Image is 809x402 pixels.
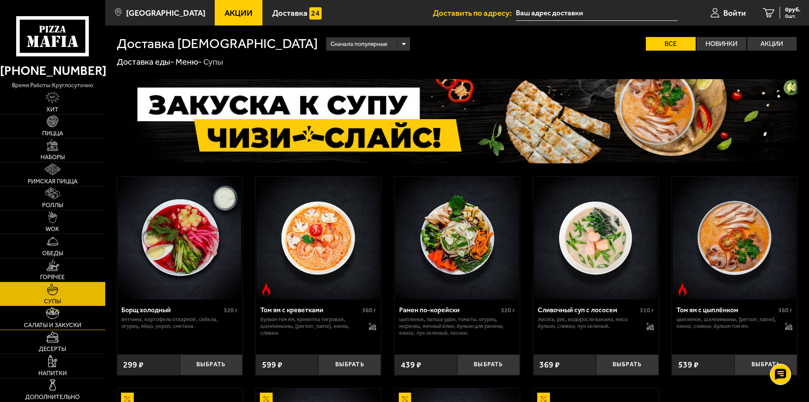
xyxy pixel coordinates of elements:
[539,361,560,369] span: 369 ₽
[318,354,381,375] button: Выбрать
[734,354,797,375] button: Выбрать
[395,177,519,300] img: Рамен по-корейски
[533,177,659,300] a: Сливочный суп с лососем
[676,283,689,296] img: Острое блюдо
[673,177,796,300] img: Том ям с цыплёнком
[256,177,381,300] a: Острое блюдоТом ям с креветками
[42,202,63,208] span: Роллы
[40,274,65,280] span: Горячее
[785,14,800,19] span: 0 шт.
[677,306,776,314] div: Том ям с цыплёнком
[180,354,242,375] button: Выбрать
[596,354,659,375] button: Выбрать
[260,306,360,314] div: Том ям с креветками
[24,322,81,328] span: Салаты и закуски
[399,306,499,314] div: Рамен по-корейски
[256,177,380,300] img: Том ям с креветками
[362,307,376,314] span: 360 г
[42,131,63,137] span: Пицца
[672,177,797,300] a: Острое блюдоТом ям с цыплёнком
[44,299,61,305] span: Супы
[39,346,66,352] span: Десерты
[126,9,205,17] span: [GEOGRAPHIC_DATA]
[534,177,658,300] img: Сливочный суп с лососем
[176,57,202,67] a: Меню-
[224,307,238,314] span: 320 г
[697,37,746,51] label: Новинки
[785,7,800,13] span: 0 руб.
[117,57,174,67] a: Доставка еды-
[42,251,63,257] span: Обеды
[38,371,67,376] span: Напитки
[401,361,421,369] span: 439 ₽
[28,179,78,185] span: Римская пицца
[723,9,746,17] span: Войти
[538,316,637,330] p: лосось, рис, водоросли вакамэ, мисо бульон, сливки, лук зеленый.
[25,394,80,400] span: Дополнительно
[331,36,387,52] span: Сначала популярные
[640,307,654,314] span: 310 г
[538,306,637,314] div: Сливочный суп с лососем
[40,154,65,160] span: Наборы
[678,361,699,369] span: 539 ₽
[394,177,520,300] a: Рамен по-корейски
[677,316,776,330] p: цыпленок, шампиньоны, [PERSON_NAME], кинза, сливки, бульон том ям.
[225,9,253,17] span: Акции
[123,361,144,369] span: 299 ₽
[516,5,678,21] input: Ваш адрес доставки
[46,107,58,113] span: Хит
[747,37,797,51] label: Акции
[260,316,360,336] p: бульон том ям, креветка тигровая, шампиньоны, [PERSON_NAME], кинза, сливки.
[118,177,242,300] img: Борщ холодный
[272,9,308,17] span: Доставка
[121,306,221,314] div: Борщ холодный
[778,307,792,314] span: 360 г
[117,177,242,300] a: Борщ холодный
[46,226,59,232] span: WOK
[646,37,696,51] label: Все
[203,57,223,68] div: Супы
[457,354,520,375] button: Выбрать
[262,361,282,369] span: 599 ₽
[309,7,322,20] img: 15daf4d41897b9f0e9f617042186c801.svg
[121,316,237,330] p: ветчина, картофель отварной , свёкла, огурец, яйцо, укроп, сметана.
[117,37,318,51] h1: Доставка [DEMOGRAPHIC_DATA]
[501,307,515,314] span: 520 г
[433,9,516,17] span: Доставить по адресу:
[399,316,515,336] p: цыпленок, лапша удон, томаты, огурец, морковь, яичный блин, бульон для рамена, кинза, лук зеленый...
[260,283,273,296] img: Острое блюдо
